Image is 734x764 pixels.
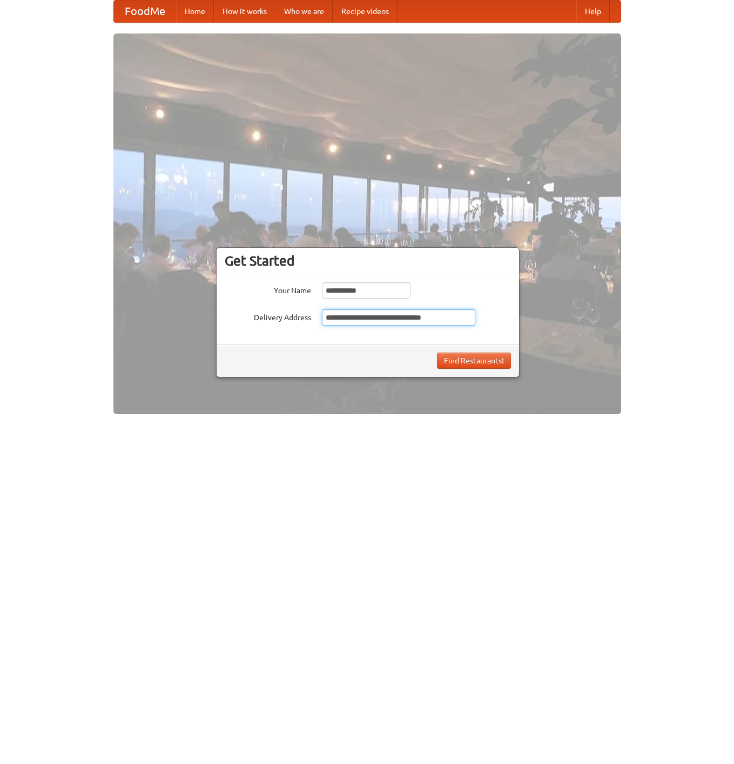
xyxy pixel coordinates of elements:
label: Your Name [225,282,311,296]
button: Find Restaurants! [437,353,511,369]
a: Help [576,1,610,22]
label: Delivery Address [225,309,311,323]
a: FoodMe [114,1,176,22]
h3: Get Started [225,253,511,269]
a: Who we are [275,1,333,22]
a: How it works [214,1,275,22]
a: Recipe videos [333,1,398,22]
a: Home [176,1,214,22]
